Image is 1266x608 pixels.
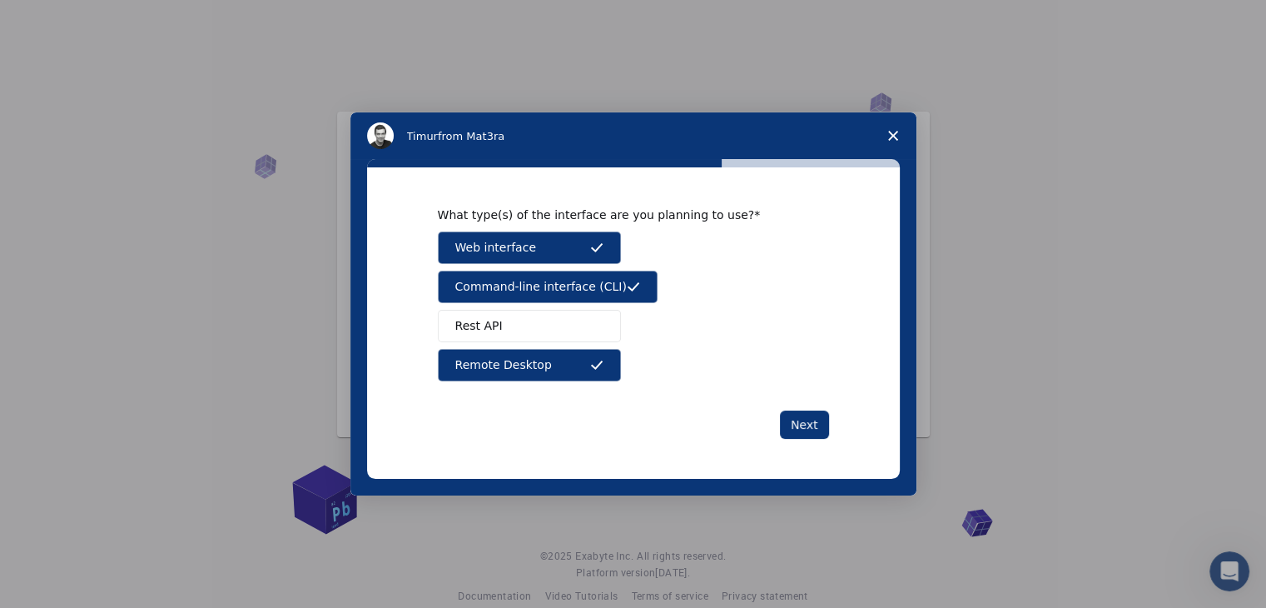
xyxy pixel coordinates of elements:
span: Soporte [33,12,92,27]
button: Next [780,411,829,439]
button: Remote Desktop [438,349,621,381]
button: Web interface [438,232,621,264]
img: Profile image for Timur [367,122,394,149]
span: Close survey [870,112,916,159]
span: Rest API [455,317,503,335]
span: from Mat3ra [438,130,504,142]
span: Web interface [455,239,536,257]
span: Remote Desktop [455,356,552,374]
button: Command-line interface (CLI) [438,271,658,303]
div: What type(s) of the interface are you planning to use? [438,207,804,222]
button: Rest API [438,310,621,342]
span: Command-line interface (CLI) [455,278,627,296]
span: Timur [407,130,438,142]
